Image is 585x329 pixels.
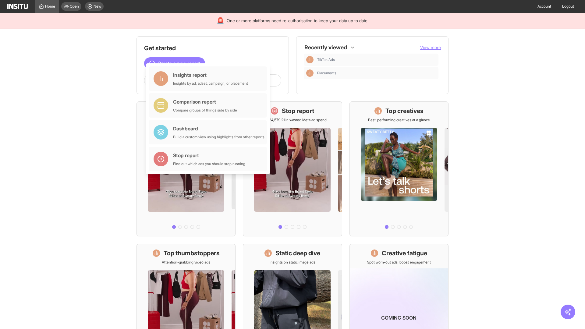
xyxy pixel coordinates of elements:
[420,45,441,50] span: View more
[317,57,335,62] span: TikTok Ads
[173,152,245,159] div: Stop report
[158,60,200,67] span: Create a new report
[173,161,245,166] div: Find out which ads you should stop running
[136,101,236,236] a: What's live nowSee all active ads instantly
[173,108,237,113] div: Compare groups of things side by side
[70,4,79,9] span: Open
[173,135,264,140] div: Build a custom view using highlights from other reports
[162,260,210,265] p: Attention-grabbing video ads
[368,118,430,122] p: Best-performing creatives at a glance
[7,4,28,9] img: Logo
[349,101,448,236] a: Top creativesBest-performing creatives at a glance
[258,118,327,122] p: Save £24,579.21 in wasted Meta ad spend
[317,57,436,62] span: TikTok Ads
[45,4,55,9] span: Home
[227,18,368,24] span: One or more platforms need re-authorisation to keep your data up to date.
[420,44,441,51] button: View more
[306,69,314,77] div: Insights
[317,71,336,76] span: Placements
[173,98,237,105] div: Comparison report
[282,107,314,115] h1: Stop report
[306,56,314,63] div: Insights
[243,101,342,236] a: Stop reportSave £24,579.21 in wasted Meta ad spend
[217,16,224,25] div: 🚨
[144,44,281,52] h1: Get started
[275,249,320,257] h1: Static deep dive
[144,57,205,69] button: Create a new report
[270,260,315,265] p: Insights on static image ads
[94,4,101,9] span: New
[317,71,436,76] span: Placements
[164,249,220,257] h1: Top thumbstoppers
[173,125,264,132] div: Dashboard
[173,81,248,86] div: Insights by ad, adset, campaign, or placement
[385,107,424,115] h1: Top creatives
[173,71,248,79] div: Insights report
